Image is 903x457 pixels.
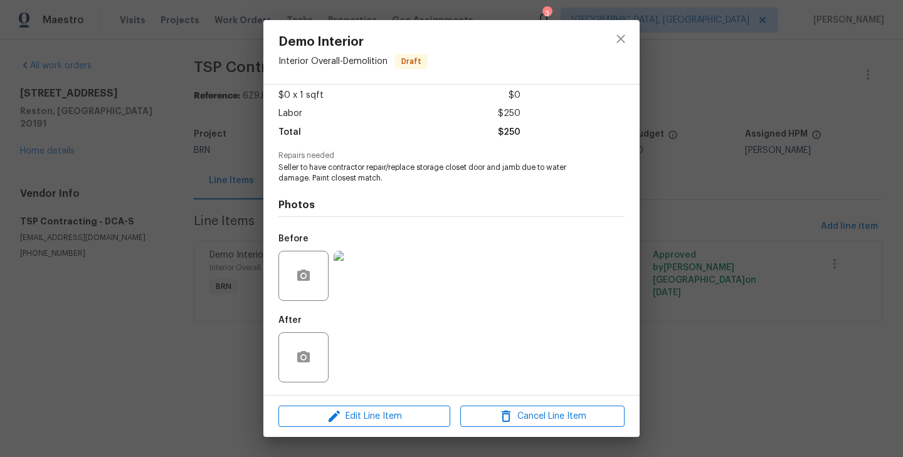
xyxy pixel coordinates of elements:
h5: After [278,316,302,325]
h5: Before [278,234,309,243]
button: Edit Line Item [278,406,450,428]
button: Cancel Line Item [460,406,625,428]
span: $0 [509,87,520,105]
span: Labor [278,105,302,123]
div: 3 [542,8,551,20]
button: close [606,24,636,54]
span: $250 [498,105,520,123]
span: Interior Overall - Demolition [278,57,388,66]
span: Seller to have contractor repair/replace storage closet door and jamb due to water damage. Paint ... [278,162,590,184]
span: Draft [396,55,426,68]
h4: Photos [278,199,625,211]
span: Repairs needed [278,152,625,160]
span: Total [278,123,301,142]
span: Edit Line Item [282,409,446,424]
span: Demo Interior [278,35,428,49]
span: $250 [498,123,520,142]
span: Cancel Line Item [464,409,621,424]
span: $0 x 1 sqft [278,87,324,105]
